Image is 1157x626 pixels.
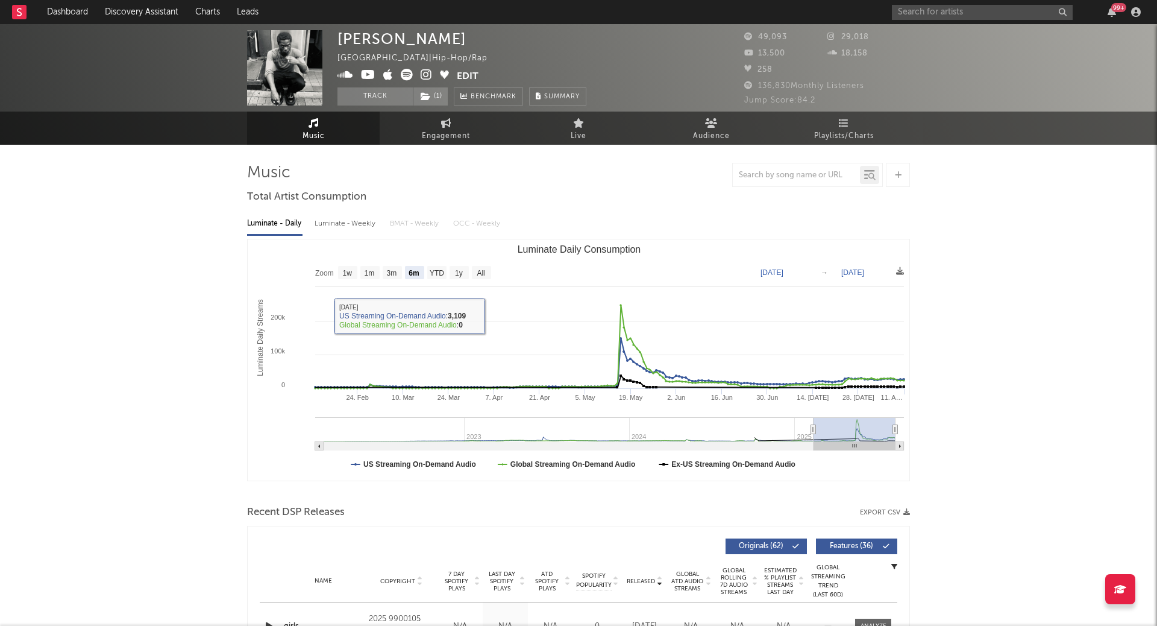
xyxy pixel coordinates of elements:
span: 258 [744,66,773,74]
span: ( 1 ) [413,87,448,106]
span: Global Rolling 7D Audio Streams [717,567,750,596]
text: → [821,268,828,277]
span: Music [303,129,325,144]
div: Name [284,577,363,586]
button: Features(36) [816,539,897,554]
a: Playlists/Charts [777,112,910,145]
a: Engagement [380,112,512,145]
span: Playlists/Charts [814,129,874,144]
text: 200k [271,314,285,321]
span: Estimated % Playlist Streams Last Day [763,567,797,596]
text: 19. May [619,394,643,401]
text: 6m [409,269,419,277]
text: Global Streaming On-Demand Audio [510,460,636,469]
input: Search for artists [892,5,1073,20]
span: 136,830 Monthly Listeners [744,82,864,90]
a: Benchmark [454,87,523,106]
text: 0 [281,381,285,388]
text: 100k [271,347,285,355]
span: 7 Day Spotify Plays [441,571,472,592]
text: Ex-US Streaming On-Demand Audio [671,460,795,469]
span: 29,018 [827,33,869,41]
button: Edit [457,69,478,84]
text: 7. Apr [486,394,503,401]
div: Global Streaming Trend (Last 60D) [810,563,846,599]
text: Zoom [315,269,334,277]
text: 1y [455,269,463,277]
text: [DATE] [760,268,783,277]
span: Recent DSP Releases [247,505,345,520]
text: YTD [430,269,444,277]
text: 21. Apr [529,394,550,401]
svg: Luminate Daily Consumption [248,239,910,481]
text: 1w [343,269,353,277]
span: Originals ( 62 ) [733,543,789,550]
text: US Streaming On-Demand Audio [363,460,476,469]
text: All [477,269,484,277]
text: Luminate Daily Streams [256,299,265,376]
span: ATD Spotify Plays [531,571,563,592]
span: Total Artist Consumption [247,190,366,204]
a: Live [512,112,645,145]
text: 24. Mar [437,394,460,401]
div: [PERSON_NAME] [337,30,466,48]
div: [GEOGRAPHIC_DATA] | Hip-Hop/Rap [337,51,501,66]
text: 2. Jun [667,394,685,401]
text: 30. Jun [756,394,778,401]
span: 13,500 [744,49,785,57]
span: Audience [693,129,730,144]
button: (1) [413,87,448,106]
text: 16. Jun [711,394,733,401]
span: Summary [544,93,580,100]
button: Summary [529,87,586,106]
text: 11. A… [881,394,903,401]
text: Luminate Daily Consumption [518,244,641,255]
button: Originals(62) [726,539,807,554]
div: Luminate - Weekly [315,213,378,234]
input: Search by song name or URL [733,171,860,180]
span: Live [571,129,586,144]
span: Spotify Popularity [576,572,612,590]
span: 49,093 [744,33,787,41]
text: 24. Feb [346,394,369,401]
div: 99 + [1111,3,1126,12]
button: Export CSV [860,509,910,516]
span: Benchmark [471,90,516,104]
span: Copyright [380,578,415,585]
span: Last Day Spotify Plays [486,571,518,592]
text: [DATE] [841,268,864,277]
a: Audience [645,112,777,145]
text: 28. [DATE] [842,394,874,401]
text: 3m [387,269,397,277]
span: Global ATD Audio Streams [671,571,704,592]
text: 1m [365,269,375,277]
a: Music [247,112,380,145]
button: Track [337,87,413,106]
span: 18,158 [827,49,868,57]
div: Luminate - Daily [247,213,303,234]
span: Released [627,578,655,585]
span: Engagement [422,129,470,144]
span: Features ( 36 ) [824,543,879,550]
text: 14. [DATE] [797,394,829,401]
span: Jump Score: 84.2 [744,96,815,104]
button: 99+ [1108,7,1116,17]
text: 5. May [575,394,596,401]
text: 10. Mar [392,394,415,401]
